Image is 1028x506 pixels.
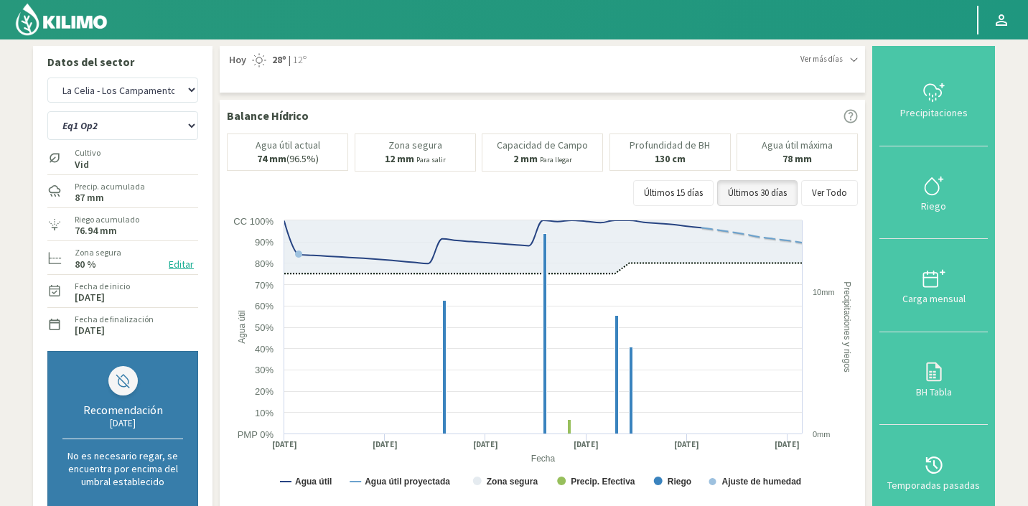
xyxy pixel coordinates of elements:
[884,480,983,490] div: Temporadas pasadas
[75,280,130,293] label: Fecha de inicio
[540,155,572,164] small: Para llegar
[513,152,538,165] b: 2 mm
[255,280,274,291] text: 70%
[237,310,247,344] text: Agua útil
[62,403,183,417] div: Recomendación
[717,180,798,206] button: Últimos 30 días
[14,2,108,37] img: Kilimo
[416,155,446,164] small: Para salir
[255,408,274,418] text: 10%
[668,477,691,487] text: Riego
[238,429,274,440] text: PMP 0%
[762,140,833,151] p: Agua útil máxima
[255,322,274,333] text: 50%
[272,53,286,66] strong: 28º
[574,439,599,450] text: [DATE]
[75,226,117,235] label: 76.94 mm
[884,108,983,118] div: Precipitaciones
[255,386,274,397] text: 20%
[164,256,198,273] button: Editar
[879,146,988,240] button: Riego
[879,53,988,146] button: Precipitaciones
[473,439,498,450] text: [DATE]
[385,152,414,165] b: 12 mm
[255,365,274,375] text: 30%
[497,140,588,151] p: Capacidad de Campo
[47,53,198,70] p: Datos del sector
[75,160,101,169] label: Vid
[75,260,96,269] label: 80 %
[62,417,183,429] div: [DATE]
[373,439,398,450] text: [DATE]
[255,344,274,355] text: 40%
[571,477,635,487] text: Precip. Efectiva
[531,454,556,464] text: Fecha
[487,477,538,487] text: Zona segura
[884,387,983,397] div: BH Tabla
[257,154,319,164] p: (96.5%)
[256,140,320,151] p: Agua útil actual
[801,180,858,206] button: Ver Todo
[633,180,714,206] button: Últimos 15 días
[75,313,154,326] label: Fecha de finalización
[388,140,442,151] p: Zona segura
[75,180,145,193] label: Precip. acumulada
[227,53,246,67] span: Hoy
[722,477,802,487] text: Ajuste de humedad
[884,201,983,211] div: Riego
[655,152,686,165] b: 130 cm
[775,439,800,450] text: [DATE]
[75,193,104,202] label: 87 mm
[365,477,450,487] text: Agua útil proyectada
[674,439,699,450] text: [DATE]
[842,281,852,373] text: Precipitaciones y riegos
[227,107,309,124] p: Balance Hídrico
[879,239,988,332] button: Carga mensual
[289,53,291,67] span: |
[782,152,812,165] b: 78 mm
[62,449,183,488] p: No es necesario regar, se encuentra por encima del umbral establecido
[255,237,274,248] text: 90%
[75,213,139,226] label: Riego acumulado
[257,152,286,165] b: 74 mm
[813,288,835,296] text: 10mm
[75,293,105,302] label: [DATE]
[233,216,274,227] text: CC 100%
[255,301,274,311] text: 60%
[800,53,843,65] span: Ver más días
[295,477,332,487] text: Agua útil
[255,258,274,269] text: 80%
[75,246,121,259] label: Zona segura
[813,430,830,439] text: 0mm
[879,332,988,426] button: BH Tabla
[75,326,105,335] label: [DATE]
[272,439,297,450] text: [DATE]
[630,140,710,151] p: Profundidad de BH
[291,53,307,67] span: 12º
[75,146,101,159] label: Cultivo
[884,294,983,304] div: Carga mensual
